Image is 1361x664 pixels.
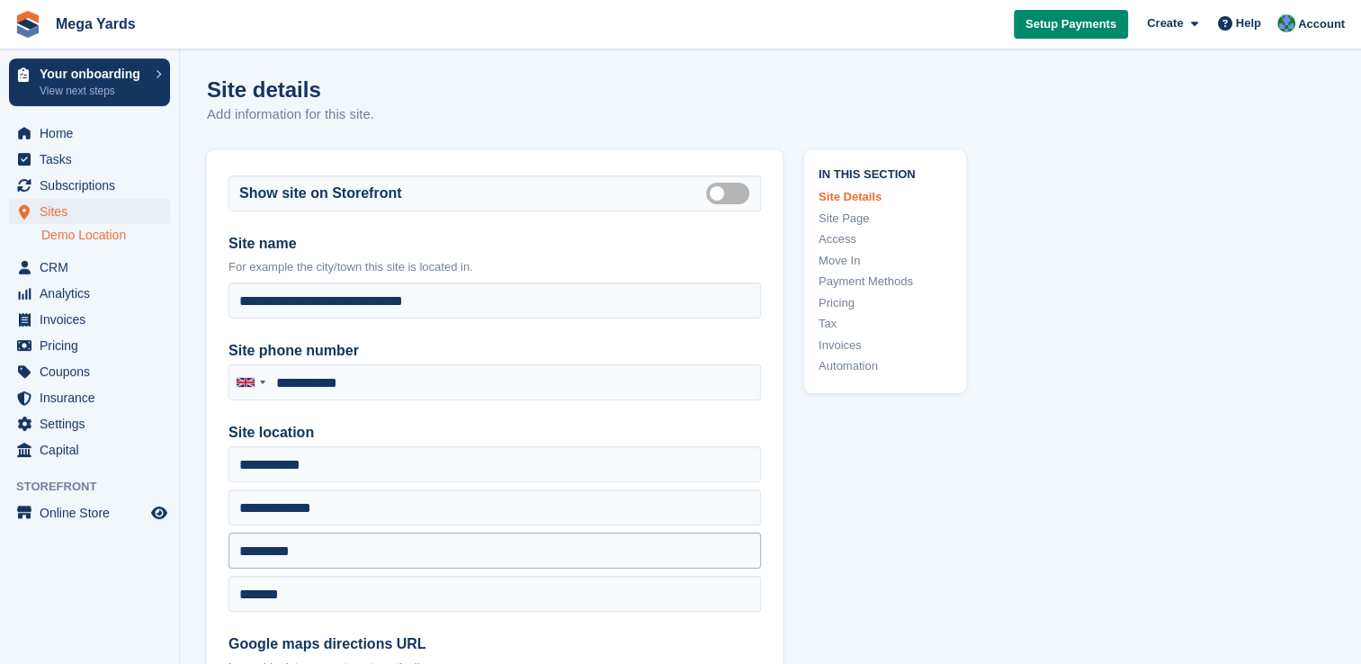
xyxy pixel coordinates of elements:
p: Add information for this site. [207,104,374,125]
a: menu [9,281,170,306]
label: Show site on Storefront [239,183,401,204]
a: Pricing [819,294,952,312]
span: Create [1147,14,1183,32]
span: Coupons [40,359,148,384]
p: Your onboarding [40,67,147,80]
a: Site Details [819,188,952,206]
a: Invoices [819,336,952,354]
a: Tax [819,315,952,333]
a: menu [9,255,170,280]
label: Site name [228,233,761,255]
a: menu [9,359,170,384]
a: menu [9,307,170,332]
span: Sites [40,199,148,224]
span: Pricing [40,333,148,358]
a: Preview store [148,502,170,524]
a: Site Page [819,210,952,228]
a: Automation [819,357,952,375]
span: Storefront [16,478,179,496]
span: In this section [819,165,952,182]
a: menu [9,173,170,198]
span: CRM [40,255,148,280]
p: For example the city/town this site is located in. [228,258,761,276]
div: United Kingdom: +44 [229,365,271,399]
span: Capital [40,437,148,462]
a: menu [9,385,170,410]
label: Site location [228,422,761,444]
a: Your onboarding View next steps [9,58,170,106]
p: View next steps [40,83,147,99]
span: Analytics [40,281,148,306]
h1: Site details [207,77,374,102]
a: menu [9,121,170,146]
span: Subscriptions [40,173,148,198]
span: Setup Payments [1025,15,1116,33]
label: Site phone number [228,340,761,362]
img: stora-icon-8386f47178a22dfd0bd8f6a31ec36ba5ce8667c1dd55bd0f319d3a0aa187defe.svg [14,11,41,38]
a: Demo Location [41,227,170,244]
span: Tasks [40,147,148,172]
span: Invoices [40,307,148,332]
span: Online Store [40,500,148,525]
span: Insurance [40,385,148,410]
a: menu [9,147,170,172]
a: menu [9,500,170,525]
span: Help [1236,14,1261,32]
a: menu [9,333,170,358]
a: menu [9,199,170,224]
img: Ben Ainscough [1277,14,1295,32]
span: Account [1298,15,1345,33]
a: Mega Yards [49,9,143,39]
label: Google maps directions URL [228,633,761,655]
a: Move In [819,252,952,270]
label: Is public [706,192,757,194]
a: Setup Payments [1014,10,1128,40]
a: Payment Methods [819,273,952,291]
a: Access [819,230,952,248]
a: menu [9,437,170,462]
a: menu [9,411,170,436]
span: Settings [40,411,148,436]
span: Home [40,121,148,146]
